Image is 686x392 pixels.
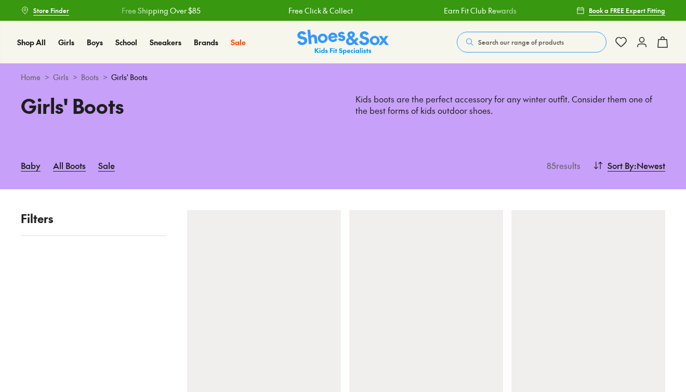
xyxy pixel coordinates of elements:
[111,72,148,83] span: Girls' Boots
[98,154,115,177] a: Sale
[21,210,166,227] p: Filters
[150,37,181,47] span: Sneakers
[443,5,516,16] a: Earn Fit Club Rewards
[457,32,606,53] button: Search our range of products
[478,37,564,47] span: Search our range of products
[231,37,246,48] a: Sale
[194,37,218,48] a: Brands
[589,6,665,15] span: Book a FREE Expert Fitting
[634,159,665,172] span: : Newest
[21,72,665,83] div: > > >
[53,154,86,177] a: All Boots
[194,37,218,47] span: Brands
[543,159,581,172] p: 85 results
[33,6,69,15] span: Store Finder
[21,1,69,20] a: Store Finder
[81,72,99,83] a: Boots
[58,37,74,47] span: Girls
[17,37,46,48] a: Shop All
[17,37,46,47] span: Shop All
[231,37,246,47] span: Sale
[115,37,137,48] a: School
[593,154,665,177] button: Sort By:Newest
[576,1,665,20] a: Book a FREE Expert Fitting
[122,5,201,16] a: Free Shipping Over $85
[58,37,74,48] a: Girls
[150,37,181,48] a: Sneakers
[115,37,137,47] span: School
[608,159,634,172] span: Sort By
[21,72,41,83] a: Home
[87,37,103,47] span: Boys
[297,30,389,55] img: SNS_Logo_Responsive.svg
[288,5,352,16] a: Free Click & Collect
[53,72,69,83] a: Girls
[355,94,665,116] p: Kids boots are the perfect accessory for any winter outfit. Consider them one of the best forms o...
[87,37,103,48] a: Boys
[21,91,331,121] h1: Girls' Boots
[21,154,41,177] a: Baby
[297,30,389,55] a: Shoes & Sox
